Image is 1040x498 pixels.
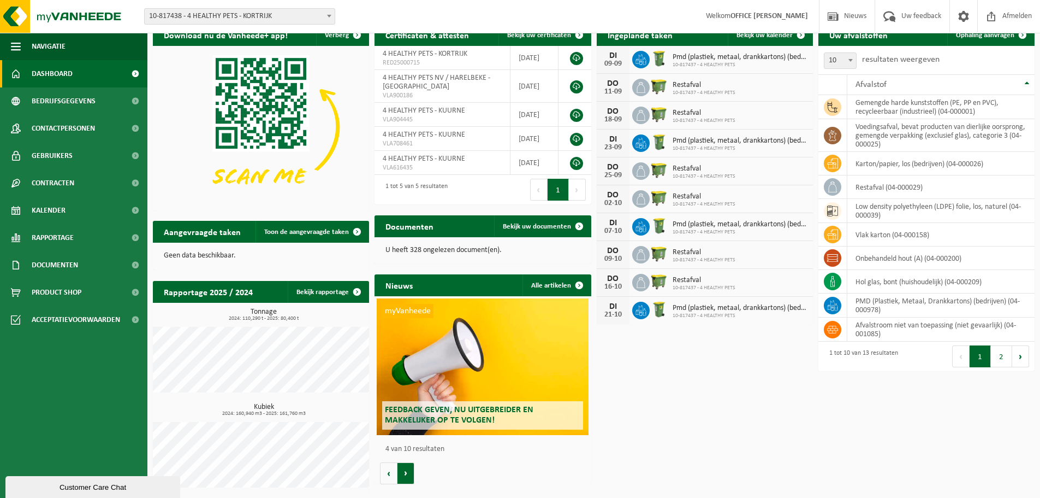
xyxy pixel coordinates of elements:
span: 10-817438 - 4 HEALTHY PETS - KORTRIJK [145,9,335,24]
span: VLA708461 [383,139,502,148]
div: 09-09 [602,60,624,68]
span: VLA616435 [383,163,502,172]
span: Documenten [32,251,78,279]
td: [DATE] [510,103,559,127]
span: Verberg [325,32,349,39]
label: resultaten weergeven [862,55,940,64]
td: PMD (Plastiek, Metaal, Drankkartons) (bedrijven) (04-000978) [847,294,1035,318]
div: DO [602,163,624,172]
img: WB-0240-HPE-GN-50 [650,133,668,151]
span: 10 [824,52,857,69]
p: 4 van 10 resultaten [385,446,585,453]
div: 21-10 [602,311,624,319]
div: 18-09 [602,116,624,124]
span: VLA904445 [383,115,502,124]
span: Toon de aangevraagde taken [264,229,349,236]
td: onbehandeld hout (A) (04-000200) [847,247,1035,270]
span: 10-817437 - 4 HEALTHY PETS [673,229,807,236]
div: 09-10 [602,255,624,263]
span: Bekijk uw certificaten [507,32,571,39]
span: Bekijk uw documenten [503,223,571,230]
td: [DATE] [510,151,559,175]
span: Restafval [673,81,735,90]
span: RED25000715 [383,58,502,67]
h2: Nieuws [375,274,424,296]
span: Gebruikers [32,142,73,169]
span: 2024: 160,940 m3 - 2025: 161,760 m3 [158,411,369,417]
div: DI [602,302,624,311]
span: Pmd (plastiek, metaal, drankkartons) (bedrijven) [673,137,807,145]
h2: Ingeplande taken [597,24,684,45]
td: karton/papier, los (bedrijven) (04-000026) [847,152,1035,175]
div: 07-10 [602,227,624,235]
div: DI [602,219,624,227]
span: Restafval [673,109,735,118]
h3: Tonnage [158,308,369,321]
span: Pmd (plastiek, metaal, drankkartons) (bedrijven) [673,304,807,313]
button: Previous [530,179,548,201]
button: 2 [991,345,1012,367]
button: Vorige [380,462,397,484]
span: Product Shop [32,279,81,306]
span: Ophaling aanvragen [956,32,1014,39]
span: Pmd (plastiek, metaal, drankkartons) (bedrijven) [673,220,807,229]
span: 10-817437 - 4 HEALTHY PETS [673,173,735,180]
div: DO [602,274,624,283]
button: Volgende [397,462,414,484]
span: Pmd (plastiek, metaal, drankkartons) (bedrijven) [673,53,807,62]
iframe: chat widget [5,474,182,498]
td: hol glas, bont (huishoudelijk) (04-000209) [847,270,1035,294]
span: 10-817437 - 4 HEALTHY PETS [673,90,735,96]
td: afvalstroom niet van toepassing (niet gevaarlijk) (04-001085) [847,318,1035,342]
h2: Rapportage 2025 / 2024 [153,281,264,302]
td: voedingsafval, bevat producten van dierlijke oorsprong, gemengde verpakking (exclusief glas), cat... [847,119,1035,152]
a: Bekijk uw kalender [728,24,812,46]
div: DO [602,107,624,116]
span: Restafval [673,276,735,285]
img: WB-1100-HPE-GN-50 [650,105,668,124]
img: Download de VHEPlus App [153,46,369,208]
td: [DATE] [510,70,559,103]
button: 1 [970,345,991,367]
span: myVanheede [382,304,433,318]
button: Verberg [316,24,368,46]
span: 4 HEALTHY PETS NV / HARELBEKE - [GEOGRAPHIC_DATA] [383,74,490,91]
p: Geen data beschikbaar. [164,252,358,260]
span: 10-817437 - 4 HEALTHY PETS [673,118,735,124]
button: Next [569,179,586,201]
a: Bekijk uw documenten [494,215,590,237]
img: WB-1100-HPE-GN-50 [650,161,668,179]
p: U heeft 328 ongelezen document(en). [385,247,580,254]
h3: Kubiek [158,403,369,417]
span: 10 [824,53,856,68]
h2: Download nu de Vanheede+ app! [153,24,299,45]
span: 10-817437 - 4 HEALTHY PETS [673,62,807,68]
span: 4 HEALTHY PETS - KUURNE [383,131,465,139]
button: 1 [548,179,569,201]
div: 1 tot 10 van 13 resultaten [824,344,898,368]
div: 1 tot 5 van 5 resultaten [380,178,448,202]
img: WB-1100-HPE-GN-50 [650,244,668,263]
div: 02-10 [602,200,624,207]
span: 4 HEALTHY PETS - KUURNE [383,107,465,115]
span: Kalender [32,197,66,224]
h2: Uw afvalstoffen [818,24,899,45]
span: Bedrijfsgegevens [32,87,96,115]
td: [DATE] [510,127,559,151]
span: 4 HEALTHY PETS - KUURNE [383,155,465,163]
div: DO [602,79,624,88]
td: [DATE] [510,46,559,70]
span: Navigatie [32,33,66,60]
span: Feedback geven, nu uitgebreider en makkelijker op te volgen! [385,406,533,425]
span: 10-817437 - 4 HEALTHY PETS [673,285,735,291]
span: VLA900186 [383,91,502,100]
span: 10-817437 - 4 HEALTHY PETS [673,257,735,263]
td: gemengde harde kunststoffen (PE, PP en PVC), recycleerbaar (industrieel) (04-000001) [847,95,1035,119]
h2: Aangevraagde taken [153,221,252,242]
img: WB-1100-HPE-GN-50 [650,272,668,291]
td: restafval (04-000029) [847,175,1035,199]
div: 11-09 [602,88,624,96]
span: Dashboard [32,60,73,87]
strong: OFFICE [PERSON_NAME] [730,12,808,20]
